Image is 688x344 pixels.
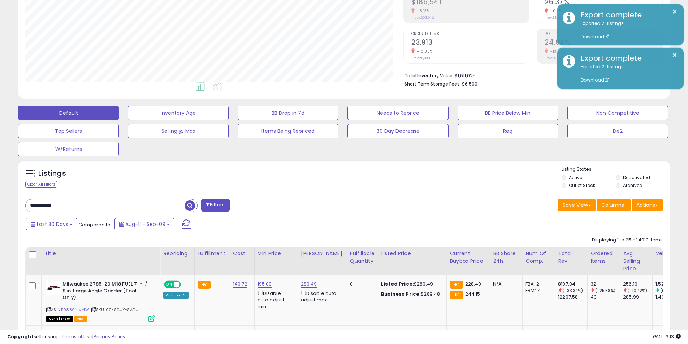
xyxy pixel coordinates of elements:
[258,280,272,288] a: 195.00
[545,56,563,60] small: Prev: 28.75%
[632,199,663,211] button: Actions
[558,250,584,265] div: Total Rev.
[78,221,112,228] span: Compared to:
[465,291,480,297] span: 244.15
[233,280,247,288] a: 149.72
[411,56,430,60] small: Prev: 26,808
[672,7,678,16] button: ×
[128,124,229,138] button: Selling @ Max
[450,291,463,299] small: FBA
[165,282,174,288] span: ON
[545,38,662,48] h2: 24.94%
[655,294,685,300] div: 1.43
[655,281,685,287] div: 1.52
[672,51,678,60] button: ×
[347,124,448,138] button: 30 Day Decrease
[180,282,191,288] span: OFF
[597,199,631,211] button: Columns
[18,106,119,120] button: Default
[258,250,295,257] div: Min Price
[381,281,441,287] div: $289.49
[590,281,620,287] div: 32
[25,181,57,188] div: Clear All Filters
[465,280,481,287] span: 228.49
[558,281,587,287] div: 8197.94
[458,124,558,138] button: Reg
[238,106,338,120] button: BB Drop in 7d
[74,316,87,322] span: FBA
[575,20,678,40] div: Exported 21 listings.
[562,166,670,173] p: Listing States:
[350,250,375,265] div: Fulfillable Quantity
[381,291,421,297] b: Business Price:
[450,281,463,289] small: FBA
[411,32,529,36] span: Ordered Items
[575,64,678,84] div: Exported 21 listings.
[163,250,191,257] div: Repricing
[590,294,620,300] div: 43
[558,294,587,300] div: 12297.58
[381,250,443,257] div: Listed Price
[415,49,433,54] small: -10.80%
[545,16,564,20] small: Prev: 26.40%
[114,218,174,230] button: Aug-11 - Sep-09
[201,199,229,212] button: Filters
[623,182,642,188] label: Archived
[548,8,562,14] small: -0.11%
[563,288,583,293] small: (-33.34%)
[404,81,461,87] b: Short Term Storage Fees:
[381,291,441,297] div: $289.48
[623,281,652,287] div: 256.19
[601,201,624,209] span: Columns
[38,169,66,179] h5: Listings
[90,307,138,313] span: | SKU: 00-SGUY-SADU
[7,333,34,340] strong: Copyright
[628,288,647,293] small: (-10.42%)
[567,124,668,138] button: De2
[233,250,251,257] div: Cost
[569,182,595,188] label: Out of Stock
[575,53,678,64] div: Export complete
[46,281,61,295] img: 31V7je14OmL._SL40_.jpg
[548,49,566,54] small: -13.25%
[458,106,558,120] button: BB Price Below Min
[163,292,189,299] div: Amazon AI
[493,250,519,265] div: BB Share 24h.
[44,250,157,257] div: Title
[655,250,682,257] div: Velocity
[258,289,292,310] div: Disable auto adjust min
[198,281,211,289] small: FBA
[575,10,678,20] div: Export complete
[450,250,487,265] div: Current Buybox Price
[581,34,609,40] a: Download
[62,333,92,340] a: Terms of Use
[595,288,615,293] small: (-25.58%)
[46,281,155,321] div: ASIN:
[347,106,448,120] button: Needs to Reprice
[301,280,317,288] a: 289.49
[653,333,681,340] span: 2025-10-10 13:13 GMT
[238,124,338,138] button: Items Being Repriced
[590,250,617,265] div: Ordered Items
[62,281,150,303] b: Milwaukee 2785-20 M18 FUEL 7 in. / 9 in. Large Angle Grinder (Tool Only)
[493,281,517,287] div: N/A
[660,288,676,293] small: (6.29%)
[46,316,73,322] span: All listings that are currently out of stock and unavailable for purchase on Amazon
[7,334,125,340] div: seller snap | |
[525,281,549,287] div: FBA: 2
[415,8,429,14] small: -8.13%
[558,199,596,211] button: Save View
[37,221,68,228] span: Last 30 Days
[61,307,89,313] a: B0839N1VMW
[301,289,341,303] div: Disable auto adjust max
[623,174,650,180] label: Deactivated
[411,38,529,48] h2: 23,913
[411,16,434,20] small: Prev: $203,042
[198,250,227,257] div: Fulfillment
[569,174,582,180] label: Active
[525,287,549,294] div: FBM: 7
[404,73,454,79] b: Total Inventory Value:
[404,71,657,79] li: $1,611,025
[623,294,652,300] div: 285.99
[462,80,477,87] span: $6,500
